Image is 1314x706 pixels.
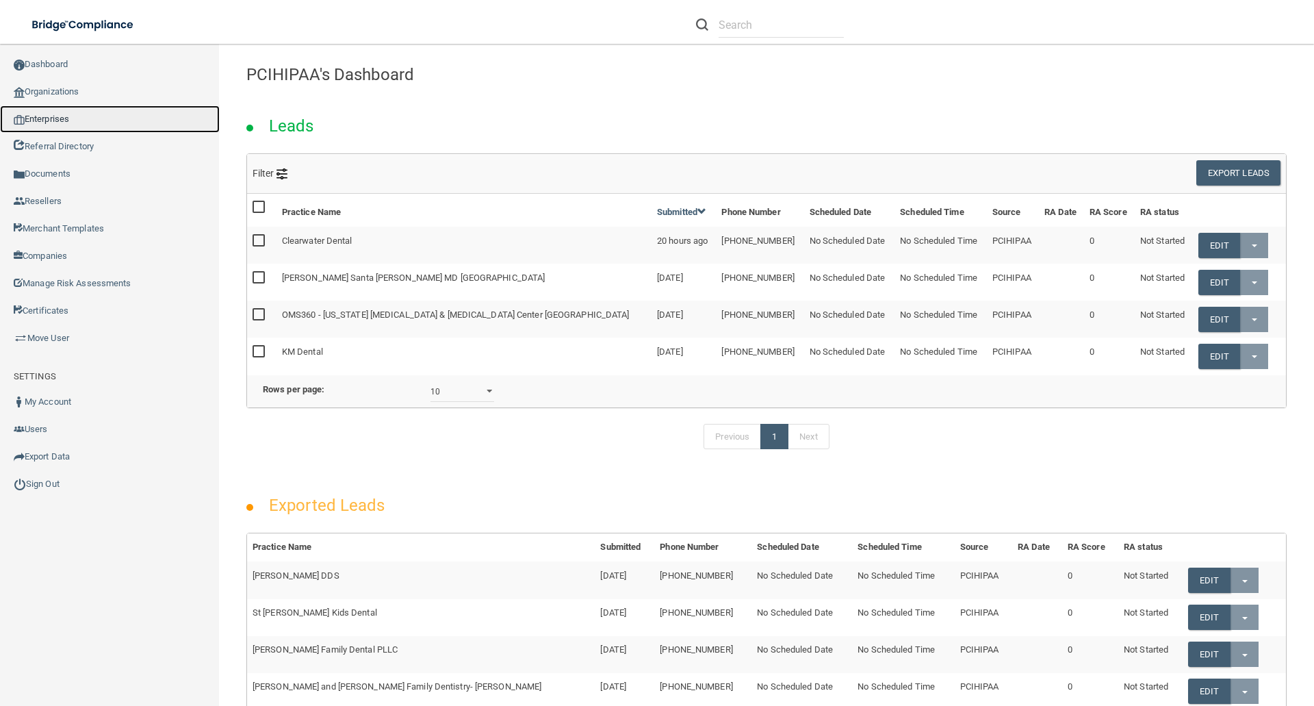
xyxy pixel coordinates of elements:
a: Edit [1198,270,1240,295]
td: Not Started [1135,338,1193,374]
td: 0 [1084,338,1135,374]
th: Practice Name [276,194,652,227]
td: [PHONE_NUMBER] [654,562,751,598]
td: [PERSON_NAME] Santa [PERSON_NAME] MD [GEOGRAPHIC_DATA] [276,264,652,301]
td: No Scheduled Date [751,599,852,636]
td: [DATE] [595,636,654,673]
td: Not Started [1118,636,1183,673]
td: Not Started [1118,599,1183,636]
h4: PCIHIPAA's Dashboard [246,66,1287,84]
td: 0 [1062,562,1118,598]
td: PCIHIPAA [987,264,1039,301]
td: [PHONE_NUMBER] [716,264,803,301]
td: No Scheduled Date [751,636,852,673]
a: Edit [1188,568,1230,593]
td: 0 [1084,227,1135,264]
input: Search [719,12,844,38]
th: RA Score [1084,194,1135,227]
th: RA Date [1039,194,1084,227]
th: Scheduled Time [894,194,987,227]
td: KM Dental [276,338,652,374]
td: 20 hours ago [652,227,716,264]
td: No Scheduled Date [804,227,895,264]
label: SETTINGS [14,368,56,385]
h2: Leads [255,107,328,145]
img: enterprise.0d942306.png [14,115,25,125]
a: Submitted [657,207,706,217]
th: Scheduled Date [751,533,852,562]
td: No Scheduled Time [894,301,987,338]
b: Rows per page: [263,384,324,394]
td: St [PERSON_NAME] Kids Dental [247,599,595,636]
a: 1 [760,424,788,450]
a: Edit [1188,605,1230,630]
td: PCIHIPAA [955,599,1012,636]
th: Source [987,194,1039,227]
td: [DATE] [652,338,716,374]
a: Previous [704,424,761,450]
td: PCIHIPAA [955,636,1012,673]
td: [DATE] [652,264,716,301]
th: Phone Number [716,194,803,227]
img: ic_user_dark.df1a06c3.png [14,396,25,407]
td: No Scheduled Time [852,599,954,636]
a: Edit [1188,679,1230,704]
td: [PHONE_NUMBER] [654,599,751,636]
th: Source [955,533,1012,562]
td: No Scheduled Time [852,562,954,598]
td: No Scheduled Date [804,301,895,338]
td: [PHONE_NUMBER] [654,636,751,673]
th: Submitted [595,533,654,562]
td: No Scheduled Date [804,264,895,301]
th: RA status [1118,533,1183,562]
a: Edit [1198,307,1240,332]
td: PCIHIPAA [987,338,1039,374]
td: Not Started [1135,301,1193,338]
img: briefcase.64adab9b.png [14,331,27,345]
td: 0 [1084,301,1135,338]
span: Filter [253,168,287,179]
img: ic-search.3b580494.png [696,18,708,31]
img: ic_power_dark.7ecde6b1.png [14,478,26,490]
td: Not Started [1118,562,1183,598]
td: [PHONE_NUMBER] [716,301,803,338]
h2: Exported Leads [255,486,398,525]
td: [PERSON_NAME] DDS [247,562,595,598]
td: [PHONE_NUMBER] [716,338,803,374]
td: 0 [1062,636,1118,673]
th: Scheduled Date [804,194,895,227]
td: 0 [1084,264,1135,301]
td: [DATE] [652,301,716,338]
img: icon-export.b9366987.png [14,451,25,462]
img: icon-users.e205127d.png [14,424,25,435]
td: No Scheduled Time [894,227,987,264]
td: No Scheduled Date [804,338,895,374]
th: Practice Name [247,533,595,562]
td: [PHONE_NUMBER] [716,227,803,264]
img: bridge_compliance_login_screen.278c3ca4.svg [21,11,146,39]
td: No Scheduled Time [852,636,954,673]
img: organization-icon.f8decf85.png [14,87,25,98]
th: RA Score [1062,533,1118,562]
th: Scheduled Time [852,533,954,562]
td: 0 [1062,599,1118,636]
td: Not Started [1135,227,1193,264]
td: PCIHIPAA [987,301,1039,338]
img: icon-documents.8dae5593.png [14,169,25,180]
td: OMS360 - [US_STATE] [MEDICAL_DATA] & [MEDICAL_DATA] Center [GEOGRAPHIC_DATA] [276,301,652,338]
td: Clearwater Dental [276,227,652,264]
img: icon-filter@2x.21656d0b.png [276,168,287,179]
th: Phone Number [654,533,751,562]
img: ic_dashboard_dark.d01f4a41.png [14,60,25,71]
th: RA status [1135,194,1193,227]
a: Edit [1198,344,1240,369]
td: [DATE] [595,599,654,636]
img: ic_reseller.de258add.png [14,196,25,207]
td: PCIHIPAA [987,227,1039,264]
button: Export Leads [1196,160,1280,186]
td: No Scheduled Time [894,264,987,301]
td: No Scheduled Time [894,338,987,374]
td: [DATE] [595,562,654,598]
td: PCIHIPAA [955,562,1012,598]
td: Not Started [1135,264,1193,301]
